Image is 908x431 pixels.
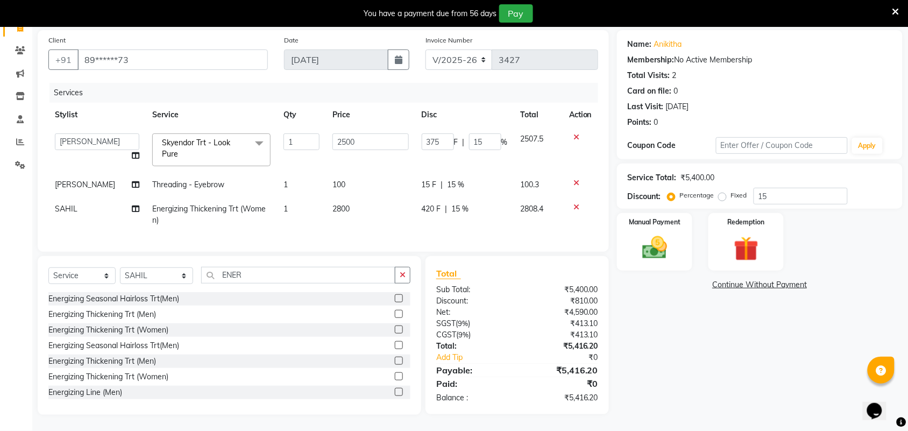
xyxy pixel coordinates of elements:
[48,356,156,367] div: Energizing Thickening Trt (Men)
[517,307,606,318] div: ₹4,590.00
[514,103,563,127] th: Total
[852,138,883,154] button: Apply
[55,204,77,214] span: SAHIL
[863,388,897,420] iframe: chat widget
[49,83,606,103] div: Services
[332,204,350,214] span: 2800
[436,268,461,279] span: Total
[48,371,168,383] div: Energizing Thickening Trt (Women)
[277,103,326,127] th: Qty
[635,234,675,262] img: _cash.svg
[672,70,677,81] div: 2
[728,217,765,227] label: Redemption
[517,392,606,404] div: ₹5,416.20
[48,36,66,45] label: Client
[628,101,664,112] div: Last Visit:
[436,319,456,328] span: SGST
[452,203,469,215] span: 15 %
[428,392,517,404] div: Balance :
[680,190,714,200] label: Percentage
[463,137,465,148] span: |
[55,180,115,189] span: [PERSON_NAME]
[448,179,465,190] span: 15 %
[332,180,345,189] span: 100
[428,377,517,390] div: Paid:
[428,329,517,341] div: ( )
[415,103,514,127] th: Disc
[428,284,517,295] div: Sub Total:
[628,191,661,202] div: Discount:
[428,295,517,307] div: Discount:
[428,352,532,363] a: Add Tip
[454,137,458,148] span: F
[152,204,266,225] span: Energizing Thickening Trt (Women)
[629,217,680,227] label: Manual Payment
[425,36,472,45] label: Invoice Number
[628,117,652,128] div: Points:
[532,352,606,363] div: ₹0
[428,307,517,318] div: Net:
[422,203,441,215] span: 420 F
[428,364,517,377] div: Payable:
[628,39,652,50] div: Name:
[628,172,677,183] div: Service Total:
[517,377,606,390] div: ₹0
[146,103,277,127] th: Service
[521,204,544,214] span: 2808.4
[716,137,848,154] input: Enter Offer / Coupon Code
[674,86,678,97] div: 0
[517,295,606,307] div: ₹810.00
[48,340,179,351] div: Energizing Seasonal Hairloss Trt(Men)
[628,70,670,81] div: Total Visits:
[654,117,658,128] div: 0
[628,86,672,97] div: Card on file:
[48,309,156,320] div: Energizing Thickening Trt (Men)
[628,140,716,151] div: Coupon Code
[458,330,469,339] span: 9%
[726,234,767,264] img: _gift.svg
[48,387,122,398] div: Energizing Line (Men)
[326,103,415,127] th: Price
[619,279,900,291] a: Continue Without Payment
[517,329,606,341] div: ₹413.10
[731,190,747,200] label: Fixed
[48,103,146,127] th: Stylist
[48,324,168,336] div: Energizing Thickening Trt (Women)
[284,36,299,45] label: Date
[445,203,448,215] span: |
[162,138,230,159] span: Skyendor Trt - Look Pure
[517,284,606,295] div: ₹5,400.00
[201,267,395,284] input: Search or Scan
[521,180,540,189] span: 100.3
[681,172,715,183] div: ₹5,400.00
[422,179,437,190] span: 15 F
[654,39,682,50] a: Anikitha
[628,54,675,66] div: Membership:
[521,134,544,144] span: 2507.5
[283,180,288,189] span: 1
[436,330,456,340] span: CGST
[178,149,183,159] a: x
[152,180,224,189] span: Threading - Eyebrow
[666,101,689,112] div: [DATE]
[428,341,517,352] div: Total:
[48,50,79,70] button: +91
[499,4,533,23] button: Pay
[563,103,598,127] th: Action
[283,204,288,214] span: 1
[458,319,468,328] span: 9%
[77,50,268,70] input: Search by Name/Mobile/Email/Code
[517,318,606,329] div: ₹413.10
[428,318,517,329] div: ( )
[517,364,606,377] div: ₹5,416.20
[441,179,443,190] span: |
[364,8,497,19] div: You have a payment due from 56 days
[628,54,892,66] div: No Active Membership
[517,341,606,352] div: ₹5,416.20
[501,137,508,148] span: %
[48,293,179,305] div: Energizing Seasonal Hairloss Trt(Men)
